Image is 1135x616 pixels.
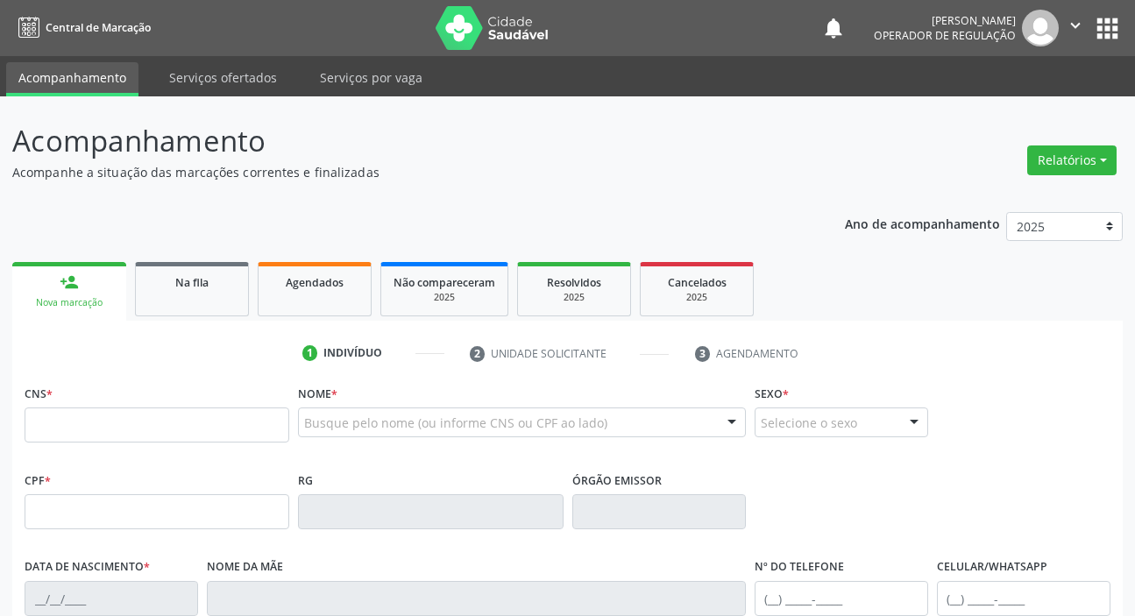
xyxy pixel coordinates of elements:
[874,13,1016,28] div: [PERSON_NAME]
[25,581,198,616] input: __/__/____
[298,467,313,494] label: RG
[755,380,789,407] label: Sexo
[755,581,928,616] input: (__) _____-_____
[761,414,857,432] span: Selecione o sexo
[1092,13,1123,44] button: apps
[157,62,289,93] a: Serviços ofertados
[175,275,209,290] span: Na fila
[937,554,1047,581] label: Celular/WhatsApp
[304,414,607,432] span: Busque pelo nome (ou informe CNS ou CPF ao lado)
[60,273,79,292] div: person_add
[6,62,138,96] a: Acompanhamento
[653,291,741,304] div: 2025
[25,467,51,494] label: CPF
[937,581,1110,616] input: (__) _____-_____
[874,28,1016,43] span: Operador de regulação
[845,212,1000,234] p: Ano de acompanhamento
[1027,145,1117,175] button: Relatórios
[12,119,790,163] p: Acompanhamento
[821,16,846,40] button: notifications
[308,62,435,93] a: Serviços por vaga
[25,380,53,407] label: CNS
[547,275,601,290] span: Resolvidos
[668,275,727,290] span: Cancelados
[1022,10,1059,46] img: img
[323,345,382,361] div: Indivíduo
[25,554,150,581] label: Data de nascimento
[12,163,790,181] p: Acompanhe a situação das marcações correntes e finalizadas
[25,296,114,309] div: Nova marcação
[394,291,495,304] div: 2025
[302,345,318,361] div: 1
[530,291,618,304] div: 2025
[572,467,662,494] label: Órgão emissor
[12,13,151,42] a: Central de Marcação
[207,554,283,581] label: Nome da mãe
[755,554,844,581] label: Nº do Telefone
[298,380,337,407] label: Nome
[1059,10,1092,46] button: 
[1066,16,1085,35] i: 
[286,275,344,290] span: Agendados
[394,275,495,290] span: Não compareceram
[46,20,151,35] span: Central de Marcação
